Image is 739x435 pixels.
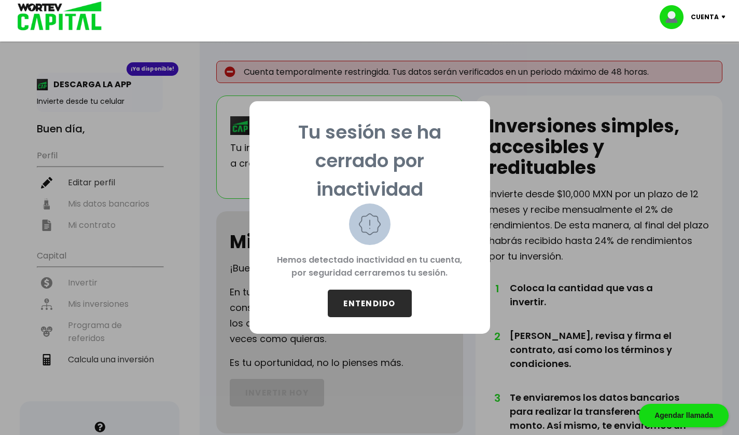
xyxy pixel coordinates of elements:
[660,5,691,29] img: profile-image
[639,404,729,427] div: Agendar llamada
[266,245,473,290] p: Hemos detectado inactividad en tu cuenta, por seguridad cerraremos tu sesión.
[349,203,391,245] img: warning
[719,16,733,19] img: icon-down
[328,290,412,317] button: ENTENDIDO
[691,9,719,25] p: Cuenta
[266,118,473,203] p: Tu sesión se ha cerrado por inactividad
